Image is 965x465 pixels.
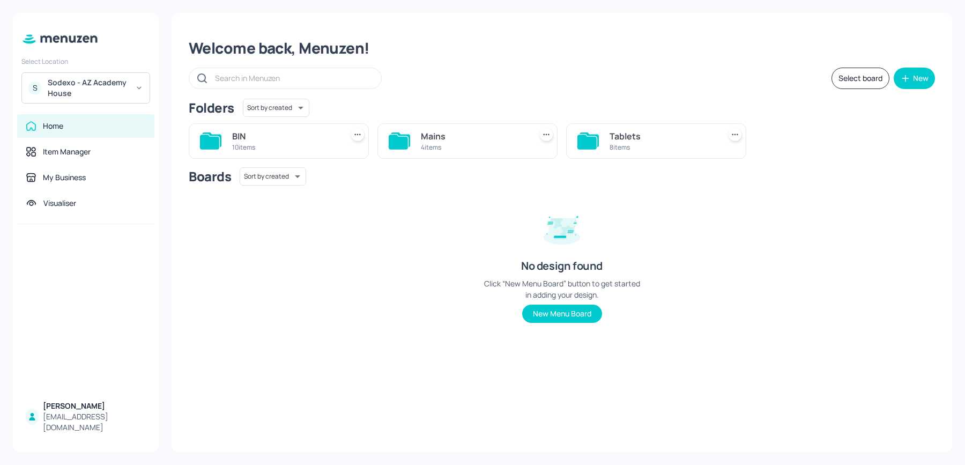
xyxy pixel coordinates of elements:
div: Item Manager [43,146,91,157]
div: 8 items [610,143,716,152]
button: New [894,68,935,89]
input: Search in Menuzen [215,70,370,86]
div: Visualiser [43,198,76,209]
div: No design found [521,259,603,274]
div: Home [43,121,63,131]
div: 10 items [232,143,338,152]
div: Sodexo - AZ Academy House [48,77,129,99]
div: Select Location [21,57,150,66]
div: Boards [189,168,231,185]
button: Select board [832,68,889,89]
div: New [913,75,929,82]
div: Sort by created [243,97,309,119]
div: Sort by created [240,166,306,187]
div: Folders [189,99,234,116]
div: Click “New Menu Board” button to get started in adding your design. [481,278,642,300]
div: 4 items [421,143,527,152]
div: [PERSON_NAME] [43,401,146,411]
div: Tablets [610,130,716,143]
img: design-empty [535,201,589,254]
div: [EMAIL_ADDRESS][DOMAIN_NAME] [43,411,146,433]
div: Mains [421,130,527,143]
div: Welcome back, Menuzen! [189,39,935,58]
div: My Business [43,172,86,183]
div: BIN [232,130,338,143]
button: New Menu Board [522,305,602,323]
div: S [28,82,41,94]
